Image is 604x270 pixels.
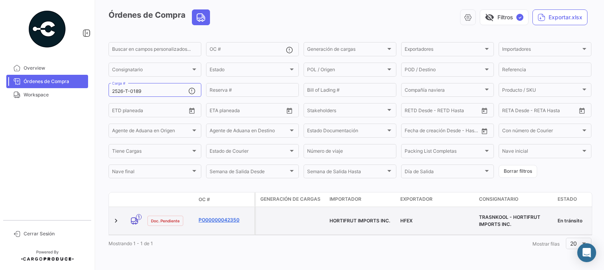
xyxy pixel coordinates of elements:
span: Con número de Courier [502,129,581,135]
button: Exportar.xlsx [532,9,587,25]
span: Packing List Completas [405,150,483,155]
div: Abrir Intercom Messenger [577,243,596,262]
a: PO00000042350 [199,216,251,224]
span: Importador [330,196,361,203]
span: Consignatario [479,196,518,203]
span: Mostrar filas [532,241,560,247]
button: Open calendar [479,125,490,137]
span: TRASNKOOL - HORTIFRUT IMPORTS INC. [479,214,540,227]
span: Estado [558,196,577,203]
input: Hasta [424,129,460,135]
input: Desde [112,109,126,114]
input: Desde [405,129,419,135]
span: Stakeholders [307,109,386,114]
span: Estado Documentación [307,129,386,135]
span: visibility_off [485,13,494,22]
button: Open calendar [186,105,198,117]
span: Producto / SKU [502,89,581,94]
span: Doc. Pendiente [151,218,180,224]
button: visibility_offFiltros✓ [480,9,528,25]
h3: Órdenes de Compra [109,9,212,25]
a: Workspace [6,88,88,102]
button: Borrar filtros [499,165,537,178]
span: ✓ [516,14,523,21]
span: Semana de Salida Desde [210,170,288,176]
input: Hasta [522,109,557,114]
span: Estado de Courier [210,150,288,155]
a: Expand/Collapse Row [112,217,120,225]
input: Hasta [229,109,265,114]
span: Overview [24,65,85,72]
button: Open calendar [479,105,490,117]
span: Generación de cargas [260,196,320,203]
span: Cerrar Sesión [24,230,85,237]
span: Órdenes de Compra [24,78,85,85]
span: HORTIFRUT IMPORTS INC. [330,218,390,224]
span: Workspace [24,91,85,98]
datatable-header-cell: Generación de cargas [256,192,326,207]
span: Tiene Cargas [112,150,191,155]
span: Nave inicial [502,150,581,155]
span: Semana de Salida Hasta [307,170,386,176]
a: Overview [6,61,88,75]
span: 1 [136,214,142,220]
datatable-header-cell: OC # [195,193,254,206]
datatable-header-cell: Estado Doc. [144,196,195,203]
span: POD / Destino [405,68,483,74]
span: OC # [199,196,210,203]
input: Hasta [424,109,460,114]
datatable-header-cell: Importador [326,192,397,207]
span: Agente de Aduana en Origen [112,129,191,135]
datatable-header-cell: Consignatario [476,192,554,207]
input: Desde [405,109,419,114]
datatable-header-cell: Modo de Transporte [125,196,144,203]
button: Open calendar [576,105,588,117]
span: 20 [570,240,577,247]
span: Agente de Aduana en Destino [210,129,288,135]
span: Consignatario [112,68,191,74]
span: Nave final [112,170,191,176]
span: Exportadores [405,48,483,53]
input: Hasta [132,109,167,114]
img: powered-by.png [28,9,67,49]
span: Mostrando 1 - 1 de 1 [109,240,153,246]
span: HFEX [400,218,412,224]
button: Open calendar [284,105,295,117]
button: Land [192,10,210,25]
span: POL / Origen [307,68,386,74]
span: Día de Salida [405,170,483,176]
span: Exportador [400,196,433,203]
datatable-header-cell: Exportador [397,192,476,207]
input: Desde [502,109,516,114]
span: Compañía naviera [405,89,483,94]
a: Órdenes de Compra [6,75,88,88]
span: Generación de cargas [307,48,386,53]
span: Estado [210,68,288,74]
span: Importadores [502,48,581,53]
input: Desde [210,109,224,114]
